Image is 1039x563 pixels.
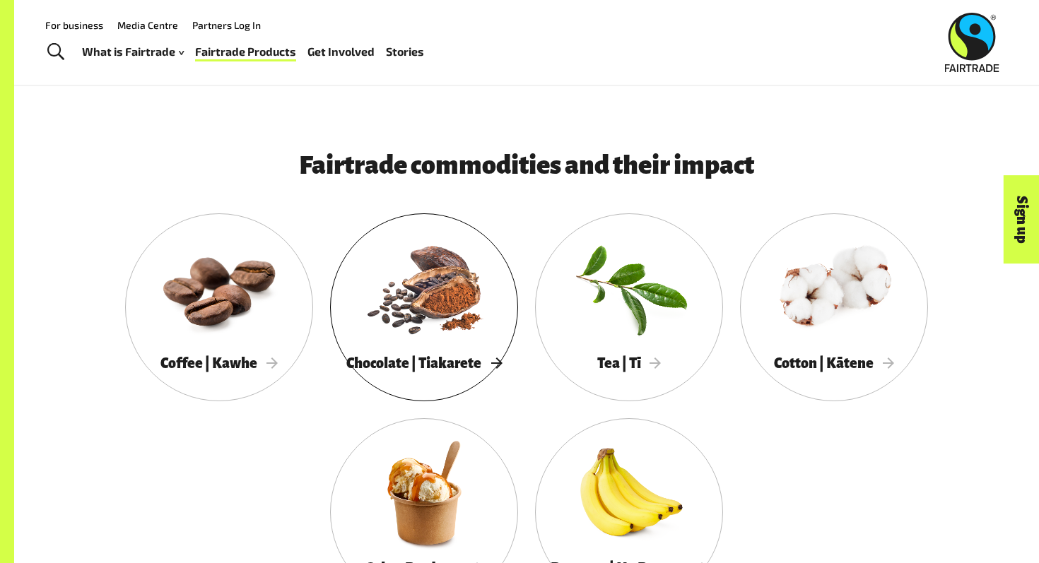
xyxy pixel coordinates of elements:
a: For business [45,19,103,31]
h3: Fairtrade commodities and their impact [168,151,886,179]
span: Tea | Tī [597,355,662,371]
span: Coffee | Kawhe [160,355,278,371]
a: Coffee | Kawhe [125,213,313,401]
a: Toggle Search [38,35,73,70]
a: Media Centre [117,19,178,31]
img: Fairtrade Australia New Zealand logo [945,13,999,72]
a: What is Fairtrade [82,42,184,62]
a: Chocolate | Tiakarete [330,213,518,401]
span: Chocolate | Tiakarete [346,355,502,371]
a: Cotton | Kātene [740,213,928,401]
a: Stories [386,42,424,62]
a: Tea | Tī [535,213,723,401]
a: Get Involved [307,42,375,62]
a: Fairtrade Products [195,42,296,62]
span: Cotton | Kātene [774,355,894,371]
a: Partners Log In [192,19,261,31]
